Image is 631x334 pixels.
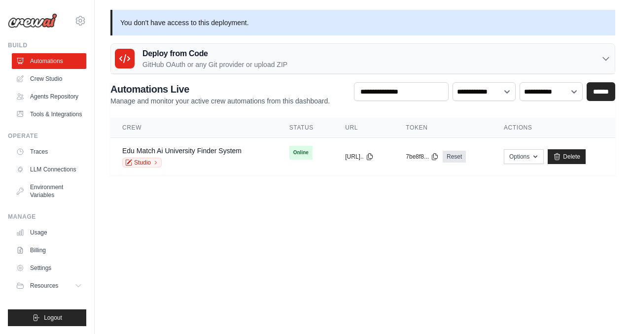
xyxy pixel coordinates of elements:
[12,242,86,258] a: Billing
[333,118,394,138] th: URL
[548,149,586,164] a: Delete
[12,53,86,69] a: Automations
[30,282,58,290] span: Resources
[110,82,330,96] h2: Automations Live
[12,260,86,276] a: Settings
[8,132,86,140] div: Operate
[504,149,544,164] button: Options
[12,225,86,240] a: Usage
[443,151,466,163] a: Reset
[12,278,86,294] button: Resources
[122,147,242,155] a: Edu Match Ai University Finder System
[12,179,86,203] a: Environment Variables
[406,153,439,161] button: 7be8f8...
[110,96,330,106] p: Manage and monitor your active crew automations from this dashboard.
[8,13,57,28] img: Logo
[492,118,615,138] th: Actions
[110,10,615,35] p: You don't have access to this deployment.
[44,314,62,322] span: Logout
[278,118,334,138] th: Status
[8,309,86,326] button: Logout
[12,162,86,177] a: LLM Connections
[12,89,86,104] a: Agents Repository
[8,213,86,221] div: Manage
[12,144,86,160] a: Traces
[142,60,287,69] p: GitHub OAuth or any Git provider or upload ZIP
[8,41,86,49] div: Build
[122,158,162,167] a: Studio
[142,48,287,60] h3: Deploy from Code
[394,118,492,138] th: Token
[289,146,313,160] span: Online
[110,118,278,138] th: Crew
[12,106,86,122] a: Tools & Integrations
[12,71,86,87] a: Crew Studio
